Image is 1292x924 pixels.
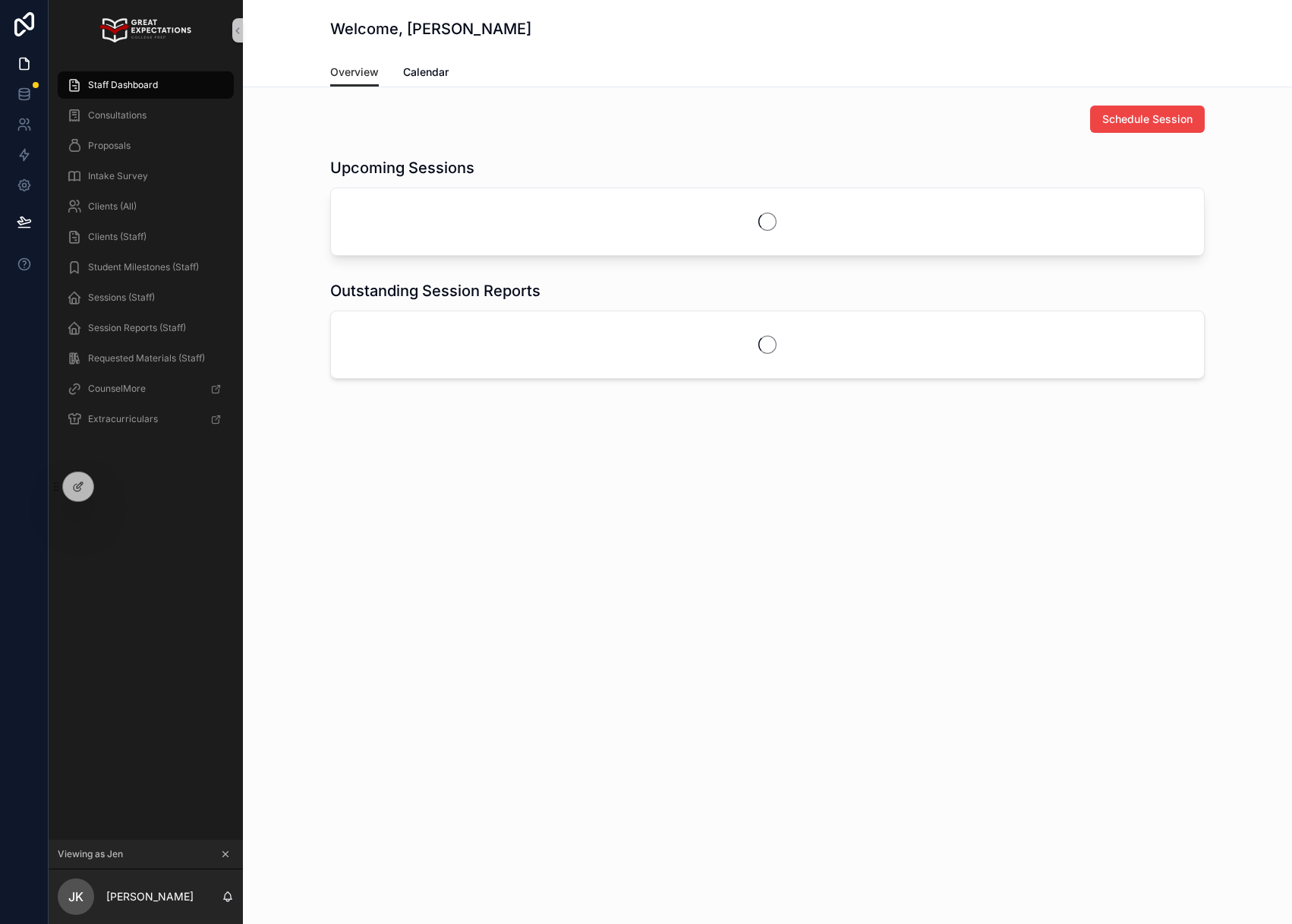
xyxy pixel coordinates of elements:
[88,352,205,364] span: Requested Materials (Staff)
[58,193,234,220] a: Clients (All)
[58,405,234,433] a: Extracurriculars
[58,162,234,190] a: Intake Survey
[88,109,147,121] span: Consultations
[100,18,191,43] img: App logo
[58,71,234,99] a: Staff Dashboard
[106,889,194,904] p: [PERSON_NAME]
[49,61,243,453] div: scrollable content
[88,170,148,182] span: Intake Survey
[88,383,146,395] span: CounselMore
[330,18,531,39] h1: Welcome, [PERSON_NAME]
[58,375,234,402] a: CounselMore
[88,322,186,334] span: Session Reports (Staff)
[88,261,199,273] span: Student Milestones (Staff)
[88,79,158,91] span: Staff Dashboard
[88,200,137,213] span: Clients (All)
[330,280,540,301] h1: Outstanding Session Reports
[58,254,234,281] a: Student Milestones (Staff)
[58,345,234,372] a: Requested Materials (Staff)
[330,65,379,80] span: Overview
[330,157,474,178] h1: Upcoming Sessions
[1102,112,1193,127] span: Schedule Session
[58,314,234,342] a: Session Reports (Staff)
[403,58,449,89] a: Calendar
[88,140,131,152] span: Proposals
[330,58,379,87] a: Overview
[1090,106,1205,133] button: Schedule Session
[403,65,449,80] span: Calendar
[58,102,234,129] a: Consultations
[58,848,123,860] span: Viewing as Jen
[68,888,84,906] span: JK
[58,223,234,251] a: Clients (Staff)
[88,292,155,304] span: Sessions (Staff)
[88,413,158,425] span: Extracurriculars
[58,284,234,311] a: Sessions (Staff)
[88,231,147,243] span: Clients (Staff)
[58,132,234,159] a: Proposals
